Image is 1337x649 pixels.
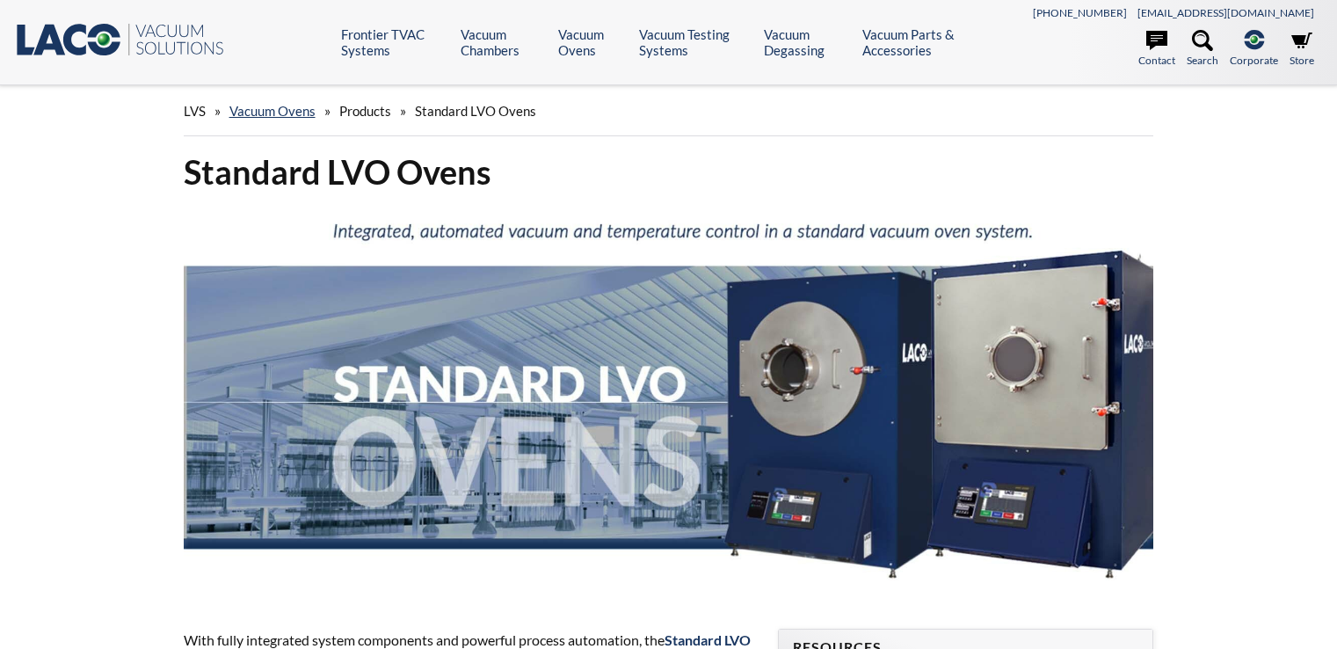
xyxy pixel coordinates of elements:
[764,26,849,58] a: Vacuum Degassing
[862,26,992,58] a: Vacuum Parts & Accessories
[1187,30,1218,69] a: Search
[1033,6,1127,19] a: [PHONE_NUMBER]
[1137,6,1314,19] a: [EMAIL_ADDRESS][DOMAIN_NAME]
[229,103,316,119] a: Vacuum Ovens
[639,26,751,58] a: Vacuum Testing Systems
[461,26,545,58] a: Vacuum Chambers
[1138,30,1175,69] a: Contact
[415,103,536,119] span: Standard LVO Ovens
[558,26,626,58] a: Vacuum Ovens
[184,150,1154,193] h1: Standard LVO Ovens
[339,103,391,119] span: Products
[1230,52,1278,69] span: Corporate
[184,103,206,119] span: LVS
[184,86,1154,136] div: » » »
[341,26,447,58] a: Frontier TVAC Systems
[1290,30,1314,69] a: Store
[184,208,1154,596] img: Standard LVO Ovens header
